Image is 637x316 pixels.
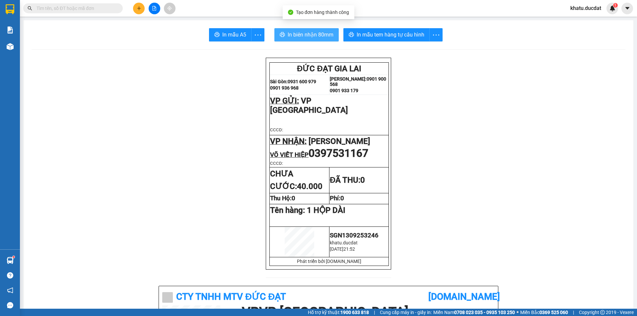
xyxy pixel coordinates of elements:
strong: Sài Gòn: [270,79,288,84]
b: [DOMAIN_NAME] [428,291,500,302]
span: In mẫu tem hàng tự cấu hình [357,31,424,39]
span: Cung cấp máy in - giấy in: [380,309,432,316]
span: check-circle [288,10,293,15]
strong: 0369 525 060 [539,310,568,315]
span: printer [349,32,354,38]
span: khatu.ducdat [565,4,606,12]
span: 0 [340,195,344,202]
span: printer [214,32,220,38]
span: 1 HỘP DÀI [307,206,345,215]
button: printerIn mẫu tem hàng tự cấu hình [343,28,430,41]
span: 0 [360,175,365,185]
span: more [251,31,264,39]
strong: CHƯA CƯỚC: [270,169,322,191]
button: file-add [149,3,160,14]
input: Tìm tên, số ĐT hoặc mã đơn [36,5,115,12]
span: CCCD: [270,161,283,166]
button: printerIn mẫu A5 [209,28,251,41]
td: Phát triển bởi [DOMAIN_NAME] [270,257,389,266]
span: copyright [600,310,605,315]
button: more [429,28,443,41]
span: VP NHẬN: [270,137,307,146]
span: [DATE] [330,246,343,252]
span: In biên nhận 80mm [288,31,333,39]
span: VÕ VIẾT HIỆP [270,151,309,158]
span: message [7,302,13,308]
span: VP GỬI: [4,41,33,51]
strong: 0708 023 035 - 0935 103 250 [454,310,515,315]
span: CCCD: [270,127,283,132]
strong: 0901 900 568 [330,76,386,87]
strong: 0901 900 568 [59,19,112,31]
span: VP GỬI: [270,96,299,105]
strong: [PERSON_NAME]: [59,19,101,25]
span: Miền Bắc [520,309,568,316]
span: ĐỨC ĐẠT GIA LAI [297,64,361,73]
strong: 0901 933 179 [330,88,358,93]
sup: 1 [13,256,15,258]
strong: 0931 600 979 [288,79,316,84]
span: | [573,309,574,316]
span: khatu.ducdat [330,240,358,245]
strong: ĐÃ THU: [330,175,365,185]
span: printer [280,32,285,38]
strong: 0931 600 979 [24,22,57,28]
img: solution-icon [7,27,14,33]
strong: 1900 633 818 [340,310,369,315]
span: 21:52 [343,246,355,252]
span: In mẫu A5 [222,31,246,39]
span: SGN1309253246 [330,232,379,239]
span: plus [137,6,141,11]
span: file-add [152,6,157,11]
strong: [PERSON_NAME]: [330,76,367,82]
span: search [28,6,32,11]
span: more [430,31,442,39]
span: 0 [292,195,295,202]
button: more [251,28,264,41]
button: printerIn biên nhận 80mm [274,28,339,41]
button: aim [164,3,176,14]
span: [PERSON_NAME] [309,137,370,146]
img: logo-vxr [6,4,14,14]
strong: Sài Gòn: [4,22,24,28]
span: ĐỨC ĐẠT GIA LAI [26,6,91,16]
strong: 0901 936 968 [4,29,37,35]
strong: Thu Hộ: [270,195,295,202]
strong: 0901 936 968 [270,85,299,91]
span: ⚪️ [517,311,519,314]
span: Miền Nam [433,309,515,316]
span: notification [7,287,13,293]
strong: Phí: [330,195,344,202]
button: plus [133,3,145,14]
strong: 0901 933 179 [59,32,92,38]
img: icon-new-feature [609,5,615,11]
img: warehouse-icon [7,257,14,264]
span: Hỗ trợ kỹ thuật: [308,309,369,316]
span: VP [GEOGRAPHIC_DATA] [4,41,82,60]
span: question-circle [7,272,13,279]
span: 1 [614,3,616,8]
span: caret-down [624,5,630,11]
button: caret-down [621,3,633,14]
span: VP [GEOGRAPHIC_DATA] [270,96,348,115]
span: Tạo đơn hàng thành công [296,10,349,15]
sup: 1 [613,3,618,8]
span: 0397531167 [309,147,368,159]
span: | [374,309,375,316]
b: CTy TNHH MTV ĐỨC ĐẠT [176,291,286,302]
img: warehouse-icon [7,43,14,50]
span: 40.000 [297,182,322,191]
span: aim [167,6,172,11]
span: Tên hàng: [270,206,345,215]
